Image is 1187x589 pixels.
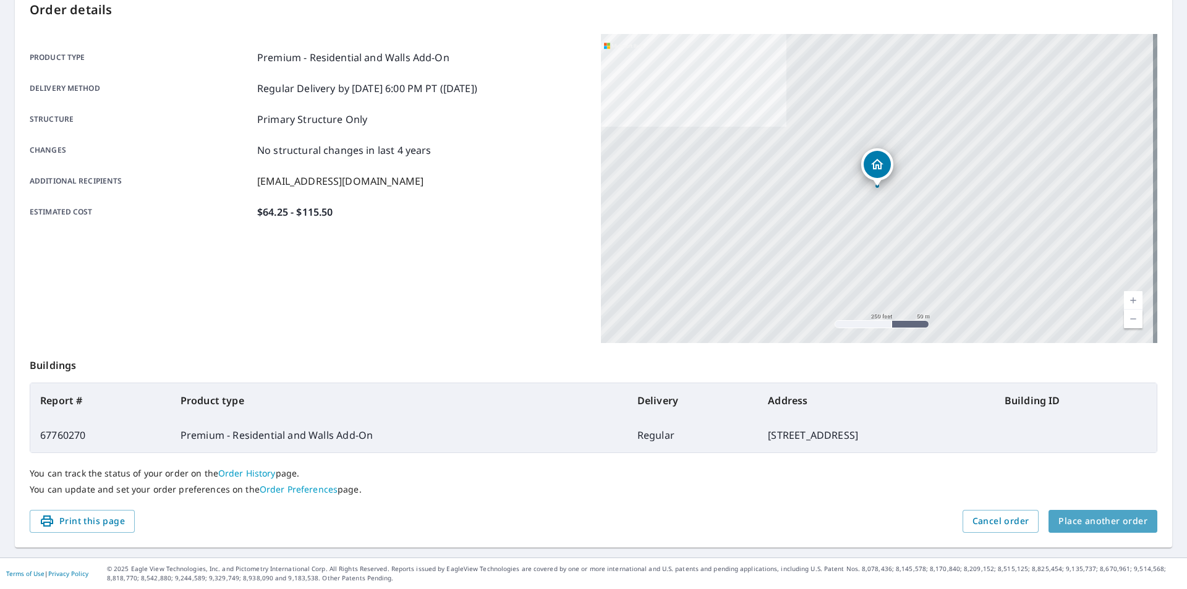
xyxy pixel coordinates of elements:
[6,569,45,578] a: Terms of Use
[995,383,1157,418] th: Building ID
[218,467,276,479] a: Order History
[30,343,1157,383] p: Buildings
[30,468,1157,479] p: You can track the status of your order on the page.
[30,383,171,418] th: Report #
[30,484,1157,495] p: You can update and set your order preferences on the page.
[257,174,423,189] p: [EMAIL_ADDRESS][DOMAIN_NAME]
[107,564,1181,583] p: © 2025 Eagle View Technologies, Inc. and Pictometry International Corp. All Rights Reserved. Repo...
[30,510,135,533] button: Print this page
[6,570,88,577] p: |
[628,383,759,418] th: Delivery
[171,418,628,452] td: Premium - Residential and Walls Add-On
[1058,514,1147,529] span: Place another order
[257,112,367,127] p: Primary Structure Only
[1124,291,1142,310] a: Current Level 17, Zoom In
[30,143,252,158] p: Changes
[628,418,759,452] td: Regular
[1124,310,1142,328] a: Current Level 17, Zoom Out
[257,81,477,96] p: Regular Delivery by [DATE] 6:00 PM PT ([DATE])
[30,81,252,96] p: Delivery method
[257,143,432,158] p: No structural changes in last 4 years
[48,569,88,578] a: Privacy Policy
[861,148,893,187] div: Dropped pin, building 1, Residential property, 14125 74th Pl N Maple Grove, MN 55311
[972,514,1029,529] span: Cancel order
[257,50,449,65] p: Premium - Residential and Walls Add-On
[1049,510,1157,533] button: Place another order
[40,514,125,529] span: Print this page
[30,174,252,189] p: Additional recipients
[758,383,994,418] th: Address
[30,50,252,65] p: Product type
[758,418,994,452] td: [STREET_ADDRESS]
[257,205,333,219] p: $64.25 - $115.50
[30,1,1157,19] p: Order details
[30,418,171,452] td: 67760270
[171,383,628,418] th: Product type
[30,205,252,219] p: Estimated cost
[260,483,338,495] a: Order Preferences
[30,112,252,127] p: Structure
[963,510,1039,533] button: Cancel order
